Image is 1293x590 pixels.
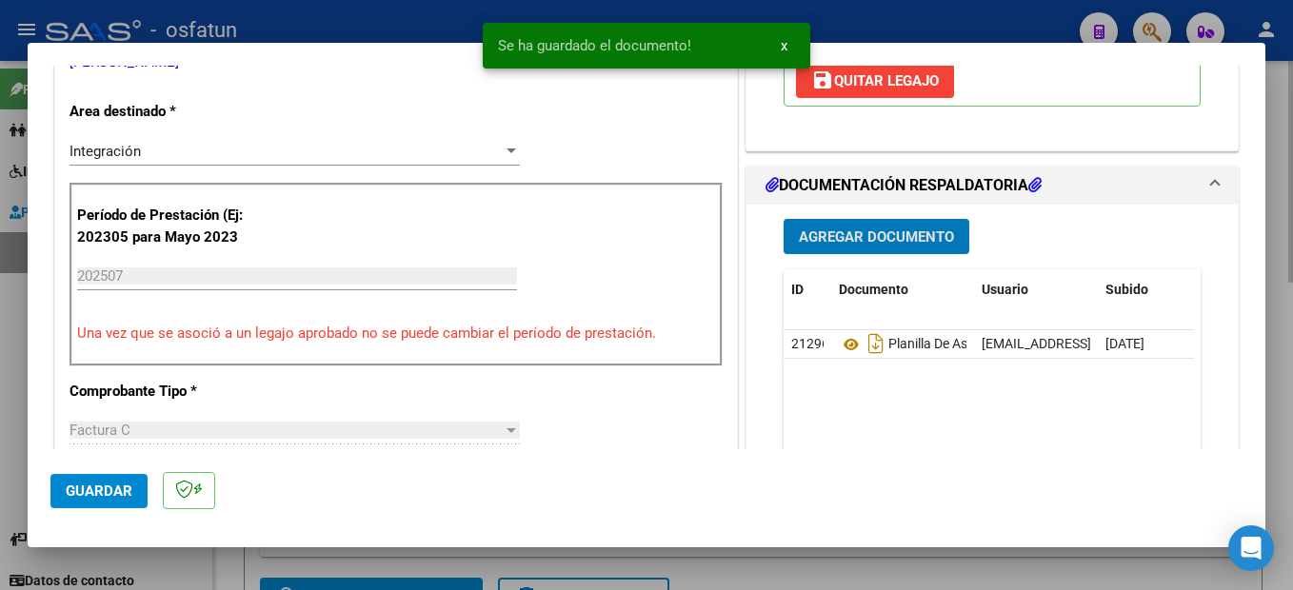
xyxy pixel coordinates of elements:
[784,219,969,254] button: Agregar Documento
[982,282,1028,297] span: Usuario
[1193,269,1288,310] datatable-header-cell: Acción
[498,36,691,55] span: Se ha guardado el documento!
[746,167,1238,205] mat-expansion-panel-header: DOCUMENTACIÓN RESPALDATORIA
[70,101,266,123] p: Area destinado *
[766,29,803,63] button: x
[50,474,148,508] button: Guardar
[974,269,1098,310] datatable-header-cell: Usuario
[766,174,1042,197] h1: DOCUMENTACIÓN RESPALDATORIA
[70,381,266,403] p: Comprobante Tipo *
[839,337,1013,352] span: Planilla De Asistencia
[77,205,269,247] p: Período de Prestación (Ej: 202305 para Mayo 2023
[77,323,715,344] p: Una vez que se asoció a un legajo aprobado no se puede cambiar el período de prestación.
[799,228,954,246] span: Agregar Documento
[839,282,908,297] span: Documento
[811,72,939,89] span: Quitar Legajo
[1105,336,1144,351] span: [DATE]
[1098,269,1193,310] datatable-header-cell: Subido
[1228,525,1274,571] div: Open Intercom Messenger
[66,482,132,500] span: Guardar
[1105,282,1148,297] span: Subido
[70,143,141,160] span: Integración
[70,422,130,439] span: Factura C
[831,269,974,310] datatable-header-cell: Documento
[781,37,787,54] span: x
[796,64,954,98] button: Quitar Legajo
[791,282,804,297] span: ID
[784,269,831,310] datatable-header-cell: ID
[791,336,829,351] span: 21296
[864,328,888,359] i: Descargar documento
